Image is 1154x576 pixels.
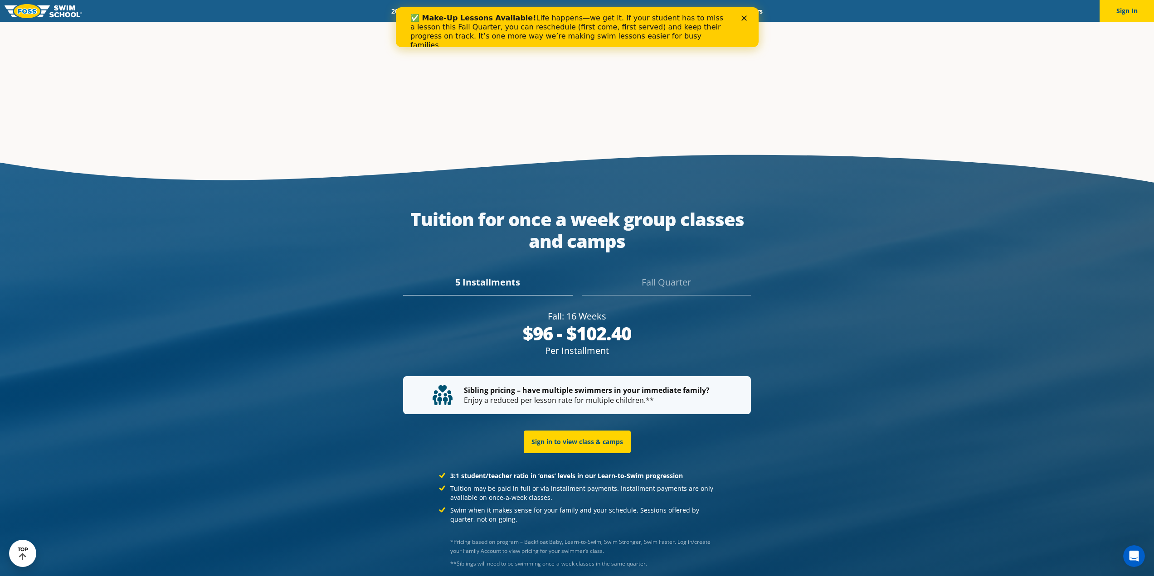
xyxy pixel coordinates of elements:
[384,7,440,15] a: 2025 Calendar
[464,385,710,395] strong: Sibling pricing – have multiple swimmers in your immediate family?
[524,431,631,453] a: Sign in to view class & camps
[439,506,715,524] li: Swim when it makes sense for your family and your schedule. Sessions offered by quarter, not on-g...
[450,471,683,480] strong: 3:1 student/teacher ratio in ‘ones’ levels in our Learn-to-Swim progression
[478,7,558,15] a: Swim Path® Program
[346,8,355,14] div: Close
[433,385,721,406] p: Enjoy a reduced per lesson rate for multiple children.**
[450,559,715,568] div: **Siblings will need to be swimming once-a-week classes in the same quarter.
[5,4,82,18] img: FOSS Swim School Logo
[396,7,759,47] iframe: Intercom live chat banner
[558,7,609,15] a: About FOSS
[733,7,770,15] a: Careers
[403,344,751,357] div: Per Installment
[609,7,705,15] a: Swim Like [PERSON_NAME]
[15,6,334,43] div: Life happens—we get it. If your student has to miss a lesson this Fall Quarter, you can reschedul...
[704,7,733,15] a: Blog
[582,276,751,295] div: Fall Quarter
[15,6,140,15] b: ✅ Make-Up Lessons Available!
[403,310,751,323] div: Fall: 16 Weeks
[403,208,751,252] div: Tuition for once a week group classes and camps
[440,7,478,15] a: Schools
[403,323,751,344] div: $96 - $102.40
[450,559,715,568] div: Josef Severson, Rachael Blom (group direct message)
[439,484,715,502] li: Tuition may be paid in full or via installment payments. Installment payments are only available ...
[1123,545,1145,567] iframe: Intercom live chat
[450,537,715,556] p: *Pricing based on program – Backfloat Baby, Learn-to-Swim, Swim Stronger, Swim Faster. Log in/cre...
[403,276,572,295] div: 5 Installments
[433,385,453,405] img: tuition-family-children.svg
[18,547,28,561] div: TOP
